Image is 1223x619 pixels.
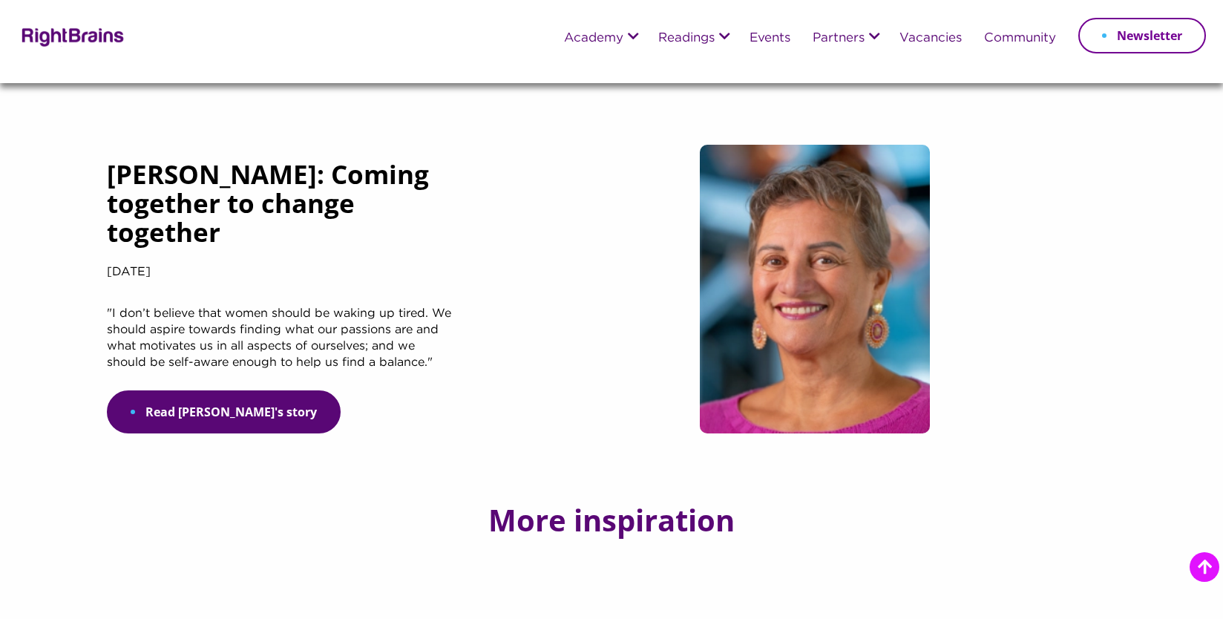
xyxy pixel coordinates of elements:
h3: More inspiration [488,504,735,537]
a: Events [750,32,790,45]
a: Community [984,32,1056,45]
h5: [PERSON_NAME]: Coming together to change together [107,160,455,261]
img: Rightbrains [17,25,125,47]
a: Readings [658,32,715,45]
a: Partners [813,32,865,45]
a: Vacancies [899,32,962,45]
a: Academy [564,32,623,45]
span: [DATE] [107,266,151,278]
a: Read [PERSON_NAME]'s story [107,390,341,433]
p: "I don’t believe that women should be waking up tired. We should aspire towards finding what our ... [107,306,455,390]
a: Newsletter [1078,18,1206,53]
